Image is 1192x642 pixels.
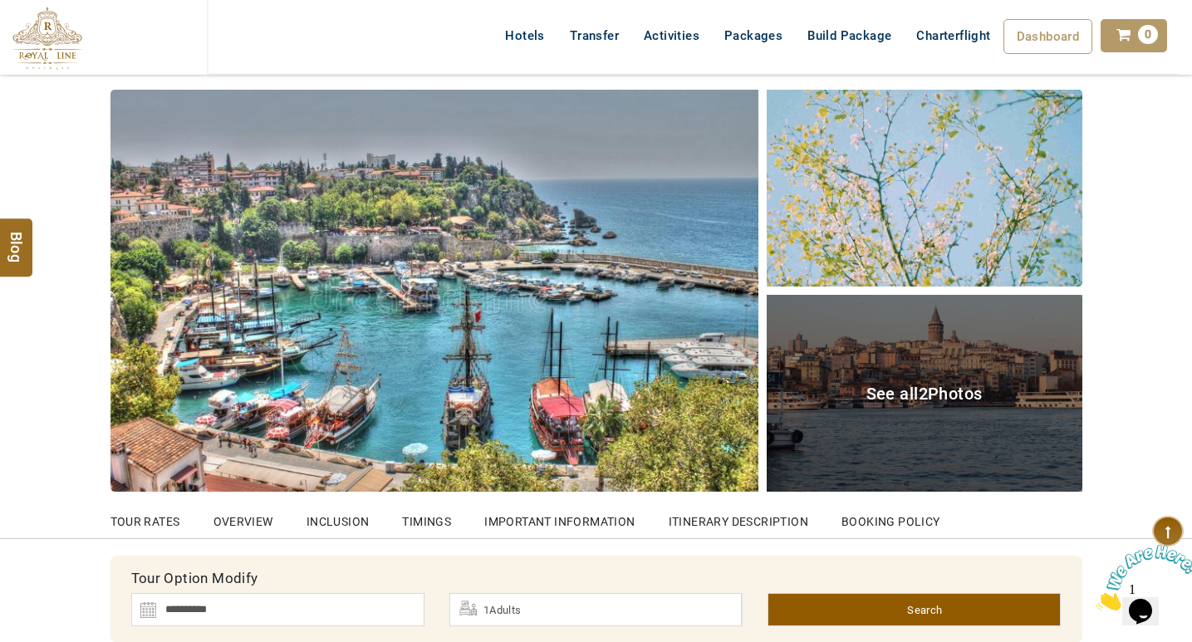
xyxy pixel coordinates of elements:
a: Booking Policy [841,493,940,538]
iframe: chat widget [1089,538,1192,617]
a: Hotels [493,19,557,52]
a: See all2Photos [767,295,1082,492]
a: Inclusion [307,493,370,538]
a: Search [768,593,1061,626]
span: Charterflight [916,28,990,43]
span: Blog [6,232,27,246]
span: 2 [919,384,928,404]
a: Build Package [795,19,904,52]
span: See all Photos [866,384,983,404]
a: Important Information [484,493,635,538]
a: Packages [712,19,795,52]
img: The Royal Line Holidays [12,7,82,70]
img: TEST DO NOT BOOK [110,90,758,492]
img: Chat attention grabber [7,7,110,72]
a: Transfer [557,19,631,52]
a: OVERVIEW [213,493,273,538]
img: TEST DO NOT BOOK [767,90,1082,287]
span: 0 [1138,25,1158,44]
a: 0 [1101,19,1167,52]
span: 1 [7,7,13,21]
a: Charterflight [904,19,1003,52]
a: Activities [631,19,712,52]
div: Tour Option Modify [119,564,1074,593]
a: Itinerary Description [669,493,808,538]
span: Dashboard [1017,29,1080,44]
span: 1Adults [483,604,522,616]
a: Timings [402,493,451,538]
a: Tour Rates [110,493,180,538]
